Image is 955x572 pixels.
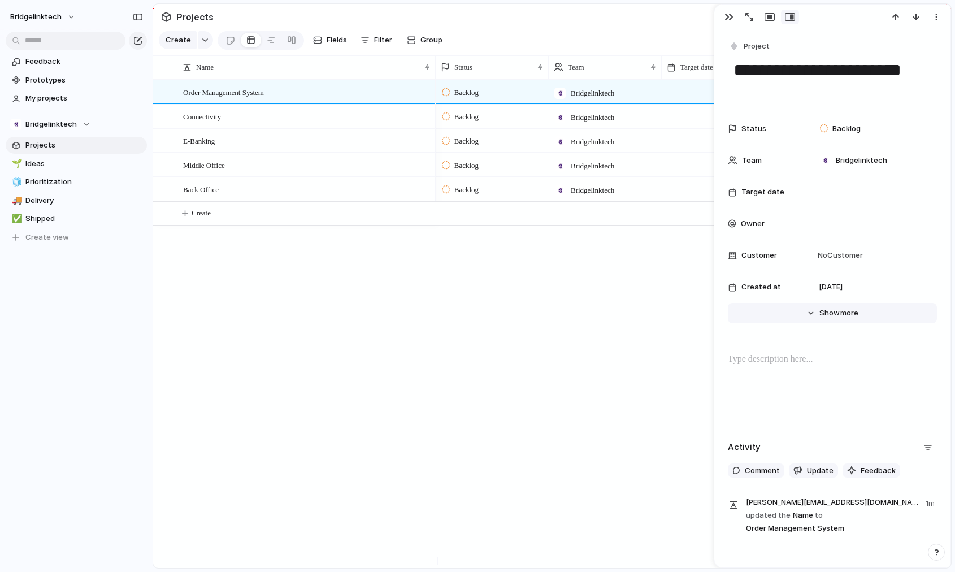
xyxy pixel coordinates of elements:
[819,281,843,293] span: [DATE]
[25,140,143,151] span: Projects
[25,93,143,104] span: My projects
[680,62,713,73] span: Target date
[746,497,919,508] span: [PERSON_NAME][EMAIL_ADDRESS][DOMAIN_NAME]
[741,250,777,261] span: Customer
[741,187,784,198] span: Target date
[727,38,773,55] button: Project
[25,195,143,206] span: Delivery
[832,123,861,135] span: Backlog
[571,136,614,148] span: Bridgelinktech
[356,31,397,49] button: Filter
[789,463,838,478] button: Update
[454,160,479,171] span: Backlog
[25,158,143,170] span: Ideas
[10,11,62,23] span: bridgelinktech
[166,34,191,46] span: Create
[836,155,887,166] span: Bridgelinktech
[12,157,20,170] div: 🌱
[25,213,143,224] span: Shipped
[454,184,479,196] span: Backlog
[12,176,20,189] div: 🧊
[571,88,614,99] span: Bridgelinktech
[25,232,69,243] span: Create view
[183,110,221,123] span: Connectivity
[25,75,143,86] span: Prototypes
[6,192,147,209] a: 🚚Delivery
[174,7,216,27] span: Projects
[454,111,479,123] span: Backlog
[741,218,765,229] span: Owner
[454,136,479,147] span: Backlog
[571,161,614,172] span: Bridgelinktech
[6,137,147,154] a: Projects
[183,134,215,147] span: E-Banking
[420,34,442,46] span: Group
[741,123,766,135] span: Status
[6,90,147,107] a: My projects
[746,496,919,534] span: Name Order Management System
[843,463,900,478] button: Feedback
[926,496,937,509] span: 1m
[309,31,351,49] button: Fields
[12,194,20,207] div: 🚚
[728,463,784,478] button: Comment
[814,250,863,261] span: No Customer
[10,158,21,170] button: 🌱
[6,229,147,246] button: Create view
[374,34,392,46] span: Filter
[5,8,81,26] button: bridgelinktech
[454,87,479,98] span: Backlog
[728,303,937,323] button: Showmore
[741,281,781,293] span: Created at
[10,195,21,206] button: 🚚
[728,441,761,454] h2: Activity
[192,207,211,219] span: Create
[25,56,143,67] span: Feedback
[10,176,21,188] button: 🧊
[571,185,614,196] span: Bridgelinktech
[454,62,472,73] span: Status
[744,41,770,52] span: Project
[6,155,147,172] a: 🌱Ideas
[159,31,197,49] button: Create
[840,307,858,319] span: more
[861,465,896,476] span: Feedback
[6,210,147,227] a: ✅Shipped
[815,510,823,521] span: to
[568,62,584,73] span: Team
[183,158,225,171] span: Middle Office
[819,307,840,319] span: Show
[6,174,147,190] a: 🧊Prioritization
[327,34,347,46] span: Fields
[12,213,20,226] div: ✅
[183,183,219,196] span: Back Office
[746,510,791,521] span: updated the
[25,119,77,130] span: Bridgelinktech
[401,31,448,49] button: Group
[25,176,143,188] span: Prioritization
[807,465,834,476] span: Update
[745,465,780,476] span: Comment
[571,112,614,123] span: Bridgelinktech
[183,85,264,98] span: Order Management System
[6,116,147,133] button: Bridgelinktech
[742,155,762,166] span: Team
[10,213,21,224] button: ✅
[6,72,147,89] a: Prototypes
[6,53,147,70] a: Feedback
[196,62,214,73] span: Name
